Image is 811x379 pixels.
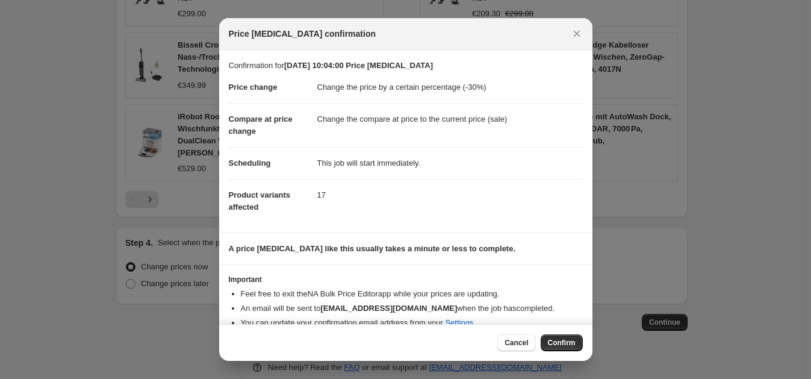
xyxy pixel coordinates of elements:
[505,338,528,348] span: Cancel
[568,25,585,42] button: Close
[229,190,291,211] span: Product variants affected
[320,304,457,313] b: [EMAIL_ADDRESS][DOMAIN_NAME]
[317,147,583,179] dd: This job will start immediately.
[497,334,535,351] button: Cancel
[241,302,583,315] li: An email will be sent to when the job has completed .
[317,72,583,103] dd: Change the price by a certain percentage (-30%)
[317,103,583,135] dd: Change the compare at price to the current price (sale)
[229,244,516,253] b: A price [MEDICAL_DATA] like this usually takes a minute or less to complete.
[229,114,293,136] span: Compare at price change
[241,317,583,329] li: You can update your confirmation email address from your .
[541,334,583,351] button: Confirm
[229,275,583,284] h3: Important
[241,288,583,300] li: Feel free to exit the NA Bulk Price Editor app while your prices are updating.
[445,318,473,327] a: Settings
[229,28,376,40] span: Price [MEDICAL_DATA] confirmation
[229,158,271,168] span: Scheduling
[229,83,278,92] span: Price change
[229,60,583,72] p: Confirmation for
[548,338,576,348] span: Confirm
[317,179,583,211] dd: 17
[284,61,433,70] b: [DATE] 10:04:00 Price [MEDICAL_DATA]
